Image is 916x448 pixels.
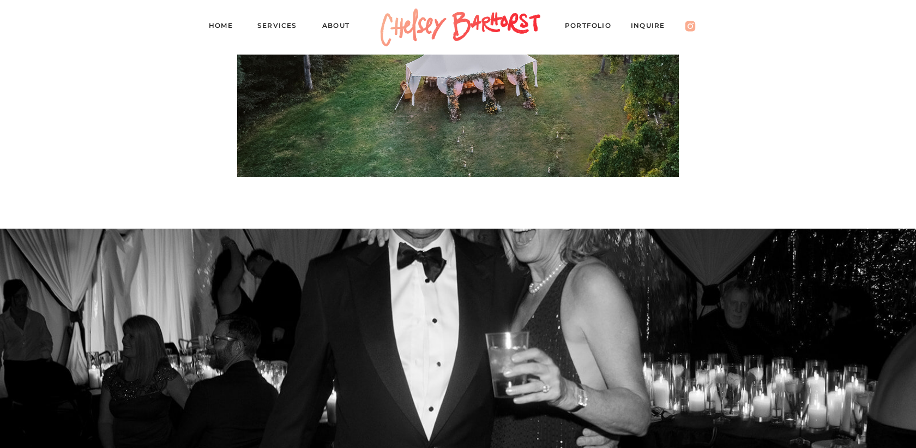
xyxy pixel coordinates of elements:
[209,20,242,35] a: Home
[322,20,360,35] a: About
[257,20,306,35] a: Services
[565,20,622,35] a: PORTFOLIO
[631,20,676,35] a: Inquire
